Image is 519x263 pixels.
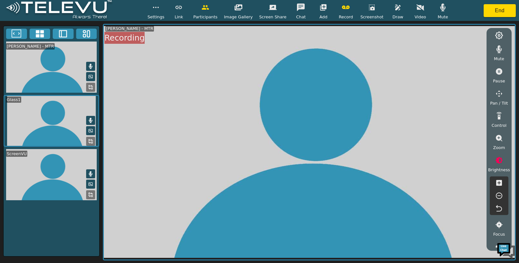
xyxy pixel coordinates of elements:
[493,231,505,237] span: Focus
[86,137,95,146] button: Replace Feed
[33,34,108,42] div: Chat with us now
[259,14,286,20] span: Screen Share
[105,3,121,19] div: Minimize live chat window
[319,14,327,20] span: Add
[493,78,505,84] span: Pause
[174,14,183,20] span: Link
[6,29,27,39] button: Fullscreen
[86,169,95,178] button: Mute
[360,14,383,20] span: Screenshot
[30,29,50,39] button: 4x4
[86,180,95,189] button: Picture in Picture
[493,145,505,151] span: Zoom
[497,240,516,260] img: Chat Widget
[392,14,403,20] span: Draw
[488,167,510,173] span: Brightness
[494,56,504,62] span: Mute
[86,72,95,81] button: Picture in Picture
[105,25,154,32] div: [PERSON_NAME] - MTR
[37,81,89,146] span: We're online!
[148,14,165,20] span: Settings
[3,176,122,198] textarea: Type your message and hit 'Enter'
[484,4,516,17] button: End
[86,83,95,92] button: Replace Feed
[438,14,448,20] span: Mute
[53,29,74,39] button: Two Window Medium
[86,116,95,125] button: Mute
[490,100,508,106] span: Pan / Tilt
[76,29,97,39] button: Three Window Medium
[11,30,27,46] img: d_736959983_company_1615157101543_736959983
[296,14,306,20] span: Chat
[193,14,217,20] span: Participants
[339,14,353,20] span: Record
[86,126,95,135] button: Picture in Picture
[6,151,27,157] div: ScreenVU
[224,14,253,20] span: Image Gallery
[415,14,426,20] span: Video
[6,97,21,103] div: Glass1
[492,122,506,128] span: Control
[6,43,55,49] div: [PERSON_NAME] - MTR
[86,62,95,71] button: Mute
[104,32,145,44] div: Recording
[86,190,95,199] button: Replace Feed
